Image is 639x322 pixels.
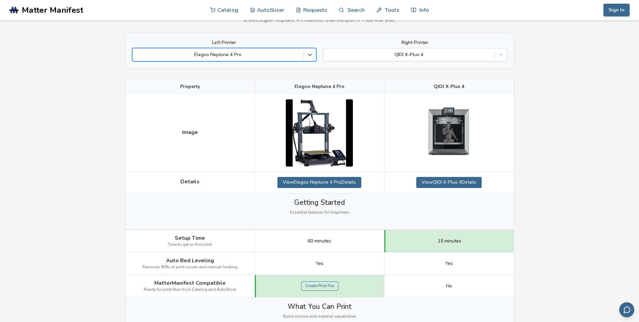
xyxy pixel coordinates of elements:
span: QIDI X-Plus 4 [434,84,464,89]
span: Removes 80% of print issues and manual leveling [143,265,237,270]
img: QIDI X-Plus 4 [416,99,483,167]
button: Send feedback via email [619,302,634,317]
span: Getting Started [294,198,345,206]
span: Property [180,84,200,89]
span: 15 minutes [438,238,461,244]
p: Is the Elegoo Neptune 4 Pro better than the QIDI X-Plus 4 for you? [125,17,514,23]
img: Elegoo Neptune 4 Pro [286,99,353,167]
span: Elegoo Neptune 4 Pro [295,84,344,89]
a: ViewQIDI X-Plus 4Details [416,177,482,188]
span: What You Can Print [287,303,352,311]
span: Yes [445,261,453,266]
input: QIDI X-Plus 4 [327,52,328,57]
span: MatterManifest Compatible [154,280,226,286]
label: Left Printer [132,40,316,45]
span: Time to get to first print [168,242,212,247]
span: Build volume and material capabilities [283,314,356,319]
span: Yes [316,261,323,266]
span: Auto Bed Leveling [166,258,214,264]
span: Matter Manifest [22,5,83,15]
span: Image [182,129,198,135]
span: Essential features for beginners [290,210,350,215]
span: No [446,283,452,289]
span: Ready for print files from Catalog and AutoSlicer [144,287,236,292]
label: Right Printer [323,40,507,45]
span: Details [180,179,200,185]
a: ViewElegoo Neptune 4 ProDetails [277,177,361,188]
button: Sign In [603,4,630,16]
span: Setup Time [175,235,205,241]
a: Create Print File [301,281,338,291]
span: 60 minutes [308,238,331,244]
